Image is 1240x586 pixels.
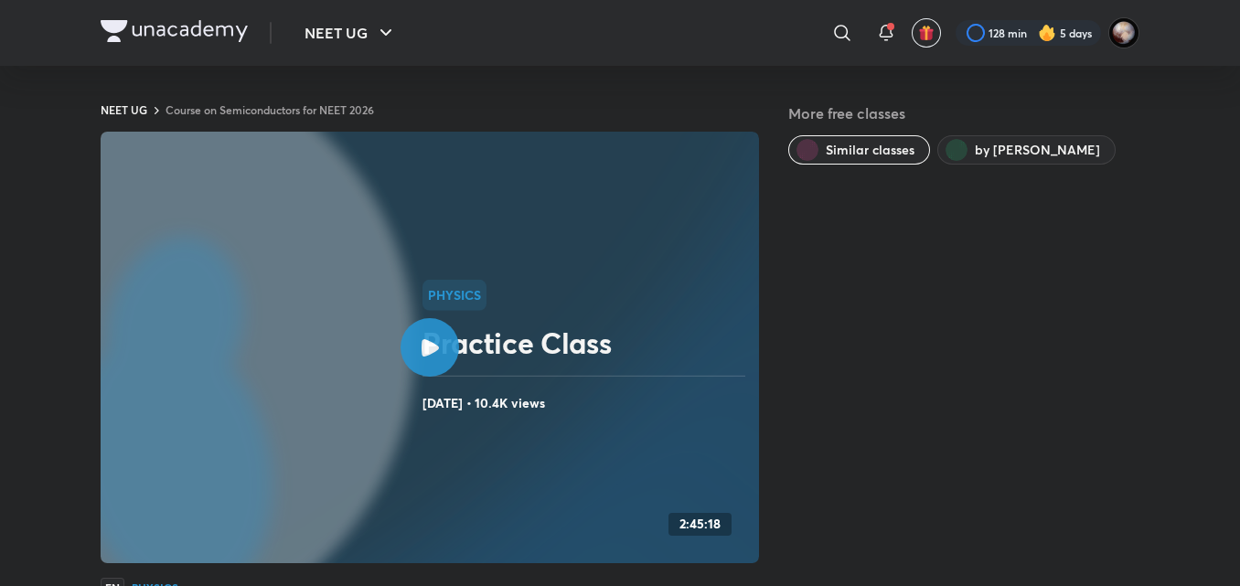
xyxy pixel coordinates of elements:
a: Course on Semiconductors for NEET 2026 [166,102,374,117]
h2: Practice Class [422,325,752,361]
img: streak [1038,24,1056,42]
span: by Anupam Upadhayay [975,141,1100,159]
img: Swarit [1108,17,1139,48]
h4: 2:45:18 [679,517,721,532]
img: avatar [918,25,935,41]
button: avatar [912,18,941,48]
button: by Anupam Upadhayay [937,135,1116,165]
button: NEET UG [294,15,408,51]
button: Similar classes [788,135,930,165]
a: NEET UG [101,102,147,117]
img: Company Logo [101,20,248,42]
span: Similar classes [826,141,914,159]
h4: [DATE] • 10.4K views [422,391,752,415]
h5: More free classes [788,102,1139,124]
a: Company Logo [101,20,248,47]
